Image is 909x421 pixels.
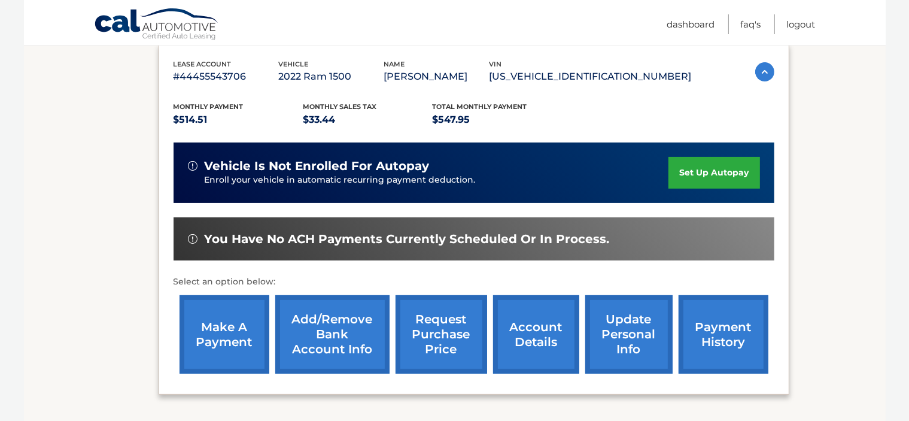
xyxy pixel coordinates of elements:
[205,159,430,174] span: vehicle is not enrolled for autopay
[205,232,610,247] span: You have no ACH payments currently scheduled or in process.
[275,295,390,374] a: Add/Remove bank account info
[433,111,563,128] p: $547.95
[396,295,487,374] a: request purchase price
[303,111,433,128] p: $33.44
[490,60,502,68] span: vin
[188,234,197,244] img: alert-white.svg
[94,8,220,43] a: Cal Automotive
[174,111,303,128] p: $514.51
[667,14,715,34] a: Dashboard
[493,295,579,374] a: account details
[205,174,669,187] p: Enroll your vehicle in automatic recurring payment deduction.
[174,60,232,68] span: lease account
[174,68,279,85] p: #44455543706
[174,275,774,289] p: Select an option below:
[741,14,761,34] a: FAQ's
[755,62,774,81] img: accordion-active.svg
[174,102,244,111] span: Monthly Payment
[433,102,527,111] span: Total Monthly Payment
[384,68,490,85] p: [PERSON_NAME]
[279,68,384,85] p: 2022 Ram 1500
[787,14,816,34] a: Logout
[490,68,692,85] p: [US_VEHICLE_IDENTIFICATION_NUMBER]
[384,60,405,68] span: name
[188,161,197,171] img: alert-white.svg
[180,295,269,374] a: make a payment
[303,102,376,111] span: Monthly sales Tax
[668,157,759,189] a: set up autopay
[279,60,309,68] span: vehicle
[585,295,673,374] a: update personal info
[679,295,768,374] a: payment history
